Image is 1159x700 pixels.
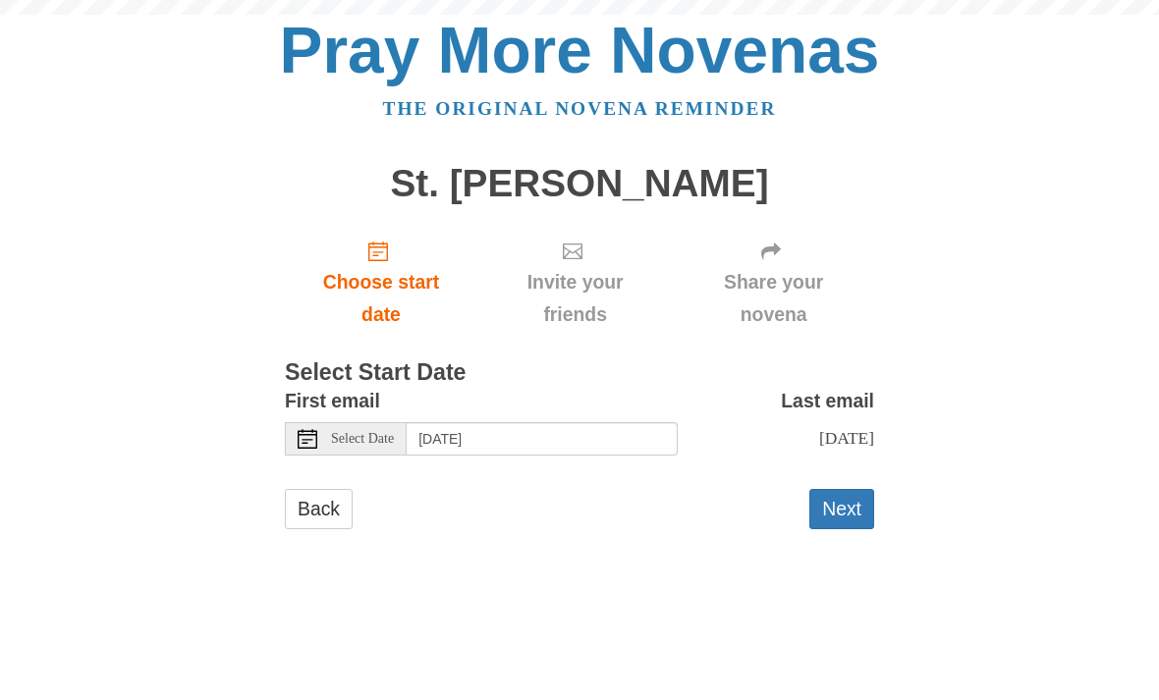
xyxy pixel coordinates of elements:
[304,266,458,331] span: Choose start date
[673,224,874,341] div: Click "Next" to confirm your start date first.
[477,224,673,341] div: Click "Next" to confirm your start date first.
[819,428,874,448] span: [DATE]
[285,163,874,205] h1: St. [PERSON_NAME]
[285,385,380,417] label: First email
[497,266,653,331] span: Invite your friends
[781,385,874,417] label: Last email
[285,224,477,341] a: Choose start date
[280,14,880,86] a: Pray More Novenas
[809,489,874,529] button: Next
[692,266,855,331] span: Share your novena
[383,98,777,119] a: The original novena reminder
[285,489,353,529] a: Back
[285,360,874,386] h3: Select Start Date
[331,432,394,446] span: Select Date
